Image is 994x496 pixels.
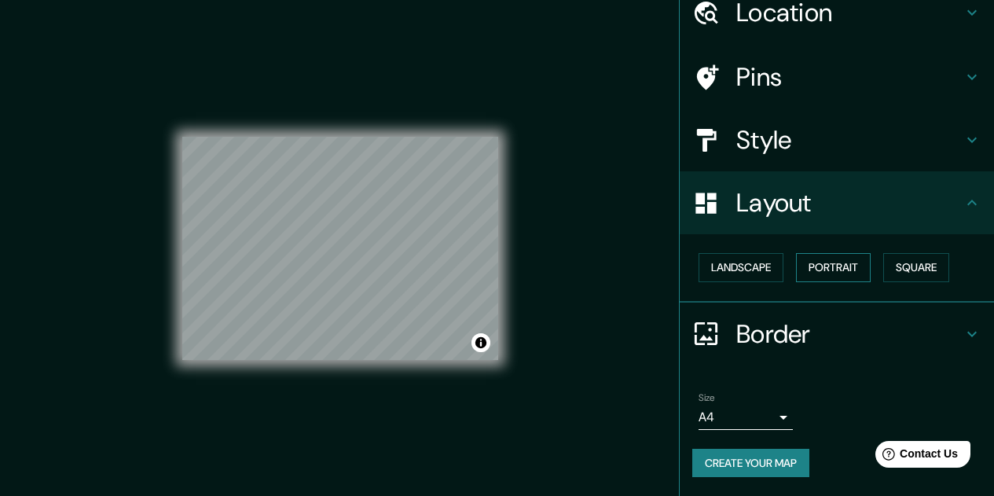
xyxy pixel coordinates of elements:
[796,253,871,282] button: Portrait
[854,435,977,479] iframe: Help widget launcher
[883,253,949,282] button: Square
[471,333,490,352] button: Toggle attribution
[736,318,963,350] h4: Border
[680,171,994,234] div: Layout
[680,303,994,366] div: Border
[736,61,963,93] h4: Pins
[699,405,793,430] div: A4
[699,253,783,282] button: Landscape
[699,391,715,404] label: Size
[736,124,963,156] h4: Style
[680,46,994,108] div: Pins
[680,108,994,171] div: Style
[736,187,963,219] h4: Layout
[182,137,498,360] canvas: Map
[692,449,809,478] button: Create your map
